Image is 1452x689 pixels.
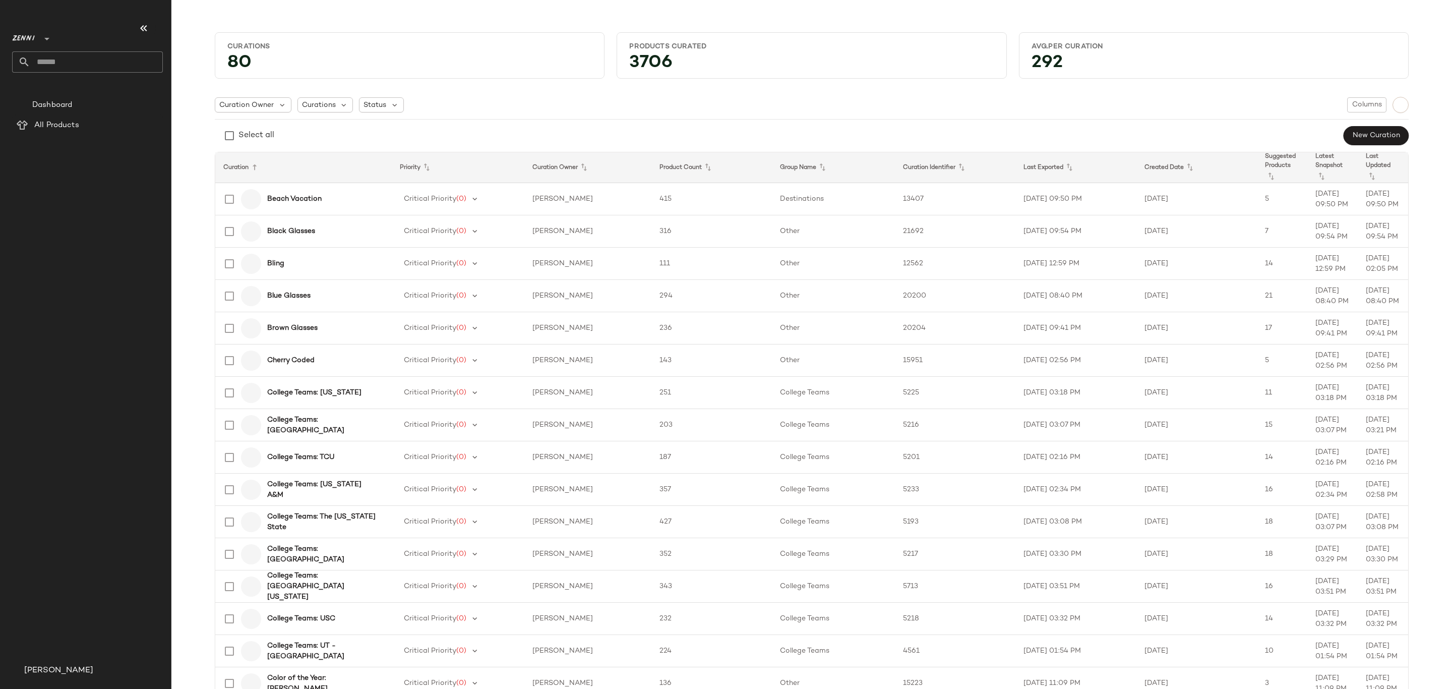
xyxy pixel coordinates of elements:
[227,42,592,51] div: Curations
[1023,55,1404,74] div: 292
[895,538,1015,570] td: 5217
[651,183,772,215] td: 415
[404,486,456,493] span: Critical Priority
[267,479,380,500] b: College Teams: [US_STATE] A&M
[1136,570,1257,603] td: [DATE]
[1257,344,1307,377] td: 5
[456,324,466,332] span: (0)
[404,227,456,235] span: Critical Priority
[895,344,1015,377] td: 15951
[1015,280,1136,312] td: [DATE] 08:40 PM
[456,615,466,622] span: (0)
[1358,409,1408,441] td: [DATE] 03:21 PM
[1358,248,1408,280] td: [DATE] 02:05 PM
[1257,570,1307,603] td: 16
[1015,474,1136,506] td: [DATE] 02:34 PM
[895,603,1015,635] td: 5218
[524,603,651,635] td: [PERSON_NAME]
[1015,506,1136,538] td: [DATE] 03:08 PM
[404,421,456,429] span: Critical Priority
[267,323,318,333] b: Brown Glasses
[1344,126,1409,145] button: New Curation
[772,603,895,635] td: College Teams
[1136,152,1257,183] th: Created Date
[1358,183,1408,215] td: [DATE] 09:50 PM
[651,409,772,441] td: 203
[621,55,1002,74] div: 3706
[524,570,651,603] td: [PERSON_NAME]
[1136,215,1257,248] td: [DATE]
[1136,409,1257,441] td: [DATE]
[1032,42,1396,51] div: Avg.per Curation
[1015,570,1136,603] td: [DATE] 03:51 PM
[12,27,35,45] span: Zenni
[1136,635,1257,667] td: [DATE]
[1307,603,1358,635] td: [DATE] 03:32 PM
[524,344,651,377] td: [PERSON_NAME]
[456,453,466,461] span: (0)
[404,389,456,396] span: Critical Priority
[267,544,380,565] b: College Teams: [GEOGRAPHIC_DATA]
[1136,377,1257,409] td: [DATE]
[651,312,772,344] td: 236
[524,474,651,506] td: [PERSON_NAME]
[1307,570,1358,603] td: [DATE] 03:51 PM
[1136,603,1257,635] td: [DATE]
[1015,344,1136,377] td: [DATE] 02:56 PM
[772,506,895,538] td: College Teams
[895,183,1015,215] td: 13407
[1358,152,1408,183] th: Last Updated
[524,409,651,441] td: [PERSON_NAME]
[772,441,895,474] td: College Teams
[1358,344,1408,377] td: [DATE] 02:56 PM
[895,280,1015,312] td: 20200
[404,324,456,332] span: Critical Priority
[895,312,1015,344] td: 20204
[524,248,651,280] td: [PERSON_NAME]
[267,226,315,237] b: Black Glasses
[32,99,72,111] span: Dashboard
[1257,506,1307,538] td: 18
[456,421,466,429] span: (0)
[651,635,772,667] td: 224
[404,357,456,364] span: Critical Priority
[651,280,772,312] td: 294
[267,194,322,204] b: Beach Vacation
[524,280,651,312] td: [PERSON_NAME]
[1136,538,1257,570] td: [DATE]
[1015,635,1136,667] td: [DATE] 01:54 PM
[651,152,772,183] th: Product Count
[404,453,456,461] span: Critical Priority
[1257,215,1307,248] td: 7
[895,377,1015,409] td: 5225
[456,292,466,300] span: (0)
[651,603,772,635] td: 232
[1136,474,1257,506] td: [DATE]
[651,377,772,409] td: 251
[1307,506,1358,538] td: [DATE] 03:07 PM
[1307,312,1358,344] td: [DATE] 09:41 PM
[1257,312,1307,344] td: 17
[456,227,466,235] span: (0)
[895,409,1015,441] td: 5216
[1307,152,1358,183] th: Latest Snapshot
[1015,183,1136,215] td: [DATE] 09:50 PM
[1257,280,1307,312] td: 21
[524,441,651,474] td: [PERSON_NAME]
[651,344,772,377] td: 143
[1257,441,1307,474] td: 14
[267,415,380,436] b: College Teams: [GEOGRAPHIC_DATA]
[895,248,1015,280] td: 12562
[772,183,895,215] td: Destinations
[404,260,456,267] span: Critical Priority
[1347,97,1386,112] button: Columns
[1358,215,1408,248] td: [DATE] 09:54 PM
[1257,377,1307,409] td: 11
[456,260,466,267] span: (0)
[895,215,1015,248] td: 21692
[34,120,79,131] span: All Products
[1358,570,1408,603] td: [DATE] 03:51 PM
[524,538,651,570] td: [PERSON_NAME]
[1257,248,1307,280] td: 14
[1136,506,1257,538] td: [DATE]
